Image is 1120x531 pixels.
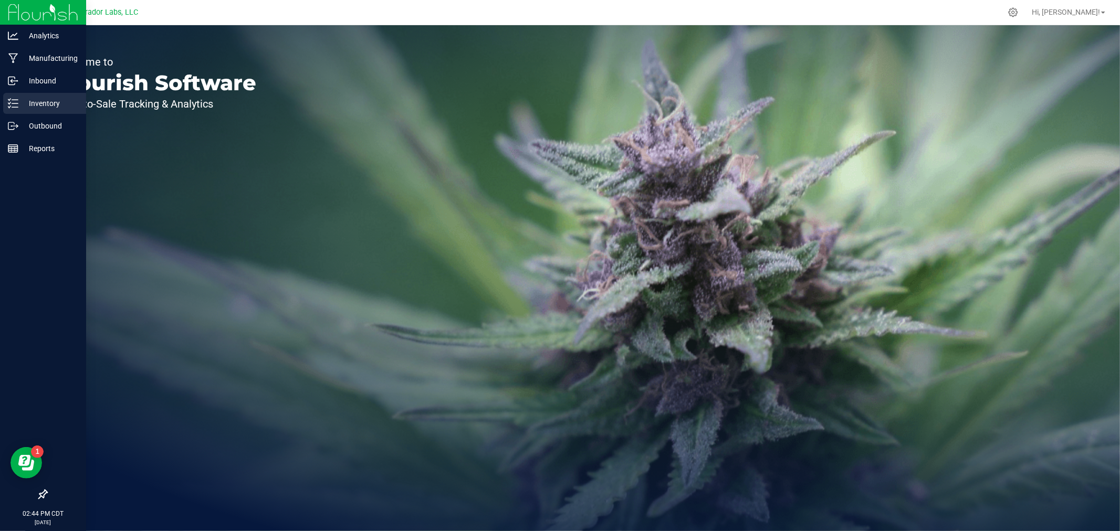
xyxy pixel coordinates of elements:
[5,509,81,518] p: 02:44 PM CDT
[5,518,81,526] p: [DATE]
[18,120,81,132] p: Outbound
[1007,7,1020,17] div: Manage settings
[18,97,81,110] p: Inventory
[31,445,44,458] iframe: Resource center unread badge
[8,121,18,131] inline-svg: Outbound
[8,76,18,86] inline-svg: Inbound
[76,8,138,17] span: Curador Labs, LLC
[8,53,18,63] inline-svg: Manufacturing
[18,142,81,155] p: Reports
[1032,8,1100,16] span: Hi, [PERSON_NAME]!
[8,98,18,109] inline-svg: Inventory
[57,99,256,109] p: Seed-to-Sale Tracking & Analytics
[11,447,42,479] iframe: Resource center
[8,143,18,154] inline-svg: Reports
[57,72,256,93] p: Flourish Software
[18,52,81,65] p: Manufacturing
[8,30,18,41] inline-svg: Analytics
[18,29,81,42] p: Analytics
[18,75,81,87] p: Inbound
[57,57,256,67] p: Welcome to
